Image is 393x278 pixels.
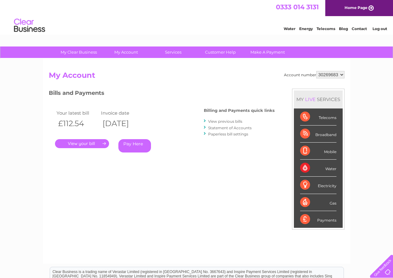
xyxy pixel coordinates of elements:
h2: My Account [49,71,345,83]
a: . [55,139,109,148]
div: MY SERVICES [294,90,343,108]
a: Pay Here [118,139,151,152]
a: Water [284,26,295,31]
div: Electricity [300,177,336,194]
a: Customer Help [195,46,246,58]
a: Log out [372,26,387,31]
div: Payments [300,211,336,228]
a: My Account [100,46,152,58]
a: Make A Payment [242,46,293,58]
a: Blog [339,26,348,31]
a: Statement of Accounts [208,126,252,130]
th: £112.54 [55,117,100,130]
a: Paperless bill settings [208,132,248,136]
div: Broadband [300,126,336,143]
a: Contact [352,26,367,31]
div: Clear Business is a trading name of Verastar Limited (registered in [GEOGRAPHIC_DATA] No. 3667643... [50,3,344,30]
div: Account number [284,71,345,78]
div: LIVE [304,96,317,102]
h3: Bills and Payments [49,89,275,99]
div: Telecoms [300,108,336,126]
a: My Clear Business [53,46,104,58]
a: Energy [299,26,313,31]
img: logo.png [14,16,45,35]
a: View previous bills [208,119,242,124]
div: Gas [300,194,336,211]
td: Your latest bill [55,109,100,117]
th: [DATE] [99,117,144,130]
a: Services [148,46,199,58]
a: Telecoms [317,26,335,31]
h4: Billing and Payments quick links [204,108,275,113]
div: Mobile [300,143,336,160]
div: Water [300,160,336,177]
td: Invoice date [99,109,144,117]
a: 0333 014 3131 [276,3,319,11]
